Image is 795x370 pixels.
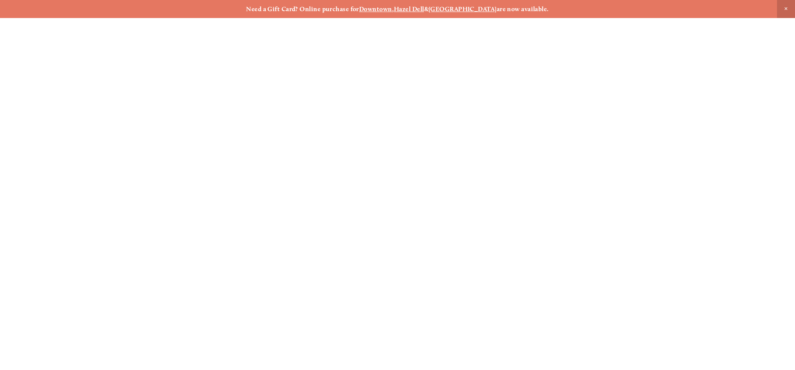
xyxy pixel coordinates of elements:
[497,5,549,13] strong: are now available.
[392,5,394,13] strong: ,
[246,5,359,13] strong: Need a Gift Card? Online purchase for
[429,5,497,13] a: [GEOGRAPHIC_DATA]
[359,5,392,13] a: Downtown
[424,5,429,13] strong: &
[394,5,424,13] a: Hazel Dell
